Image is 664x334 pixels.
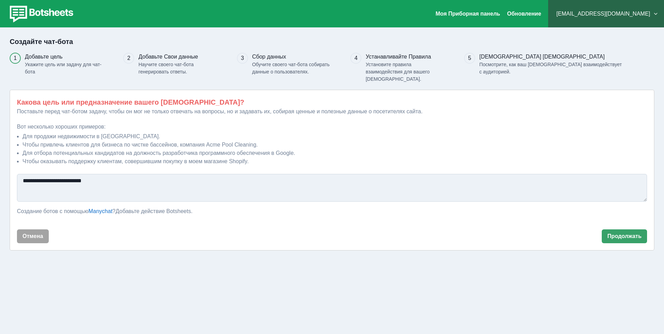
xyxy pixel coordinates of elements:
[127,54,130,62] div: 2
[10,53,654,83] div: Прогресс
[22,133,160,139] ya-tr-span: Для продажи недвижимости в [GEOGRAPHIC_DATA].
[25,62,102,74] ya-tr-span: Укажите цель или задачу для чат-бота
[112,208,116,214] ya-tr-span: ?
[436,11,500,17] a: Моя Приборная панель
[10,38,73,45] ya-tr-span: Создайте чат-бота
[252,62,330,74] ya-tr-span: Обучите своего чат-бота собирать данные о пользователях.
[22,158,249,164] ya-tr-span: Чтобы оказывать поддержку клиентам, совершившим покупку в моем магазине Shopify.
[507,11,541,17] ya-tr-span: Обновление
[25,54,63,60] ya-tr-span: Добавьте цель
[14,54,17,62] div: 1
[354,54,358,62] div: 4
[22,142,258,148] ya-tr-span: Чтобы привлечь клиентов для бизнеса по чистке бассейнов, компания Acme Pool Cleaning.
[17,208,89,214] ya-tr-span: Создание ботов с помощью
[252,54,286,60] ya-tr-span: Сбор данных
[89,208,112,214] a: Manychat
[22,150,295,156] ya-tr-span: Для отбора потенциальных кандидатов на должность разработчика программного обеспечения в Google.
[116,208,193,214] ya-tr-span: Добавьте действие Botsheets.
[138,54,198,60] ya-tr-span: Добавьте Свои данные
[138,62,194,74] ya-tr-span: Научите своего чат-бота генерировать ответы.
[17,229,49,243] button: Отмена
[366,54,431,60] ya-tr-span: Устанавливайте Правила
[479,54,605,60] ya-tr-span: [DEMOGRAPHIC_DATA] [DEMOGRAPHIC_DATA]
[241,54,244,62] div: 3
[6,4,75,24] img: botsheets-logo.png
[479,62,622,74] ya-tr-span: Посмотрите, как ваш [DEMOGRAPHIC_DATA] взаимодействует с аудиторией.
[22,233,43,239] ya-tr-span: Отмена
[366,62,430,82] ya-tr-span: Установите правила взаимодействия для вашего [DEMOGRAPHIC_DATA].
[554,7,658,21] button: [EMAIL_ADDRESS][DOMAIN_NAME]
[602,229,647,243] button: Продолжать
[17,108,423,114] ya-tr-span: Поставьте перед чат-ботом задачу, чтобы он мог не только отвечать на вопросы, но и задавать их, с...
[468,54,471,62] div: 5
[607,233,642,239] ya-tr-span: Продолжать
[17,124,106,130] ya-tr-span: Вот несколько хороших примеров:
[17,98,244,106] ya-tr-span: Какова цель или предназначение вашего [DEMOGRAPHIC_DATA]?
